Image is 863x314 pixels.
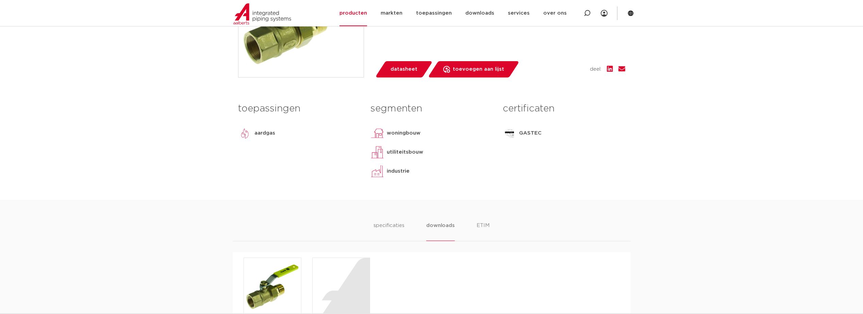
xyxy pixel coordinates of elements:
img: aardgas [238,126,252,140]
h3: certificaten [503,102,625,116]
p: utiliteitsbouw [387,148,423,156]
p: GASTEC [519,129,542,137]
p: woningbouw [387,129,420,137]
h3: segmenten [370,102,493,116]
img: GASTEC [503,126,516,140]
img: woningbouw [370,126,384,140]
a: datasheet [375,61,433,77]
span: datasheet [391,64,417,75]
p: aardgas [254,129,275,137]
span: toevoegen aan lijst [453,64,504,75]
li: ETIM [477,222,489,241]
li: downloads [426,222,454,241]
img: industrie [370,164,384,178]
p: industrie [387,167,410,175]
h3: toepassingen [238,102,360,116]
li: specificaties [374,222,404,241]
img: utiliteitsbouw [370,145,384,159]
span: deel: [590,65,601,73]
